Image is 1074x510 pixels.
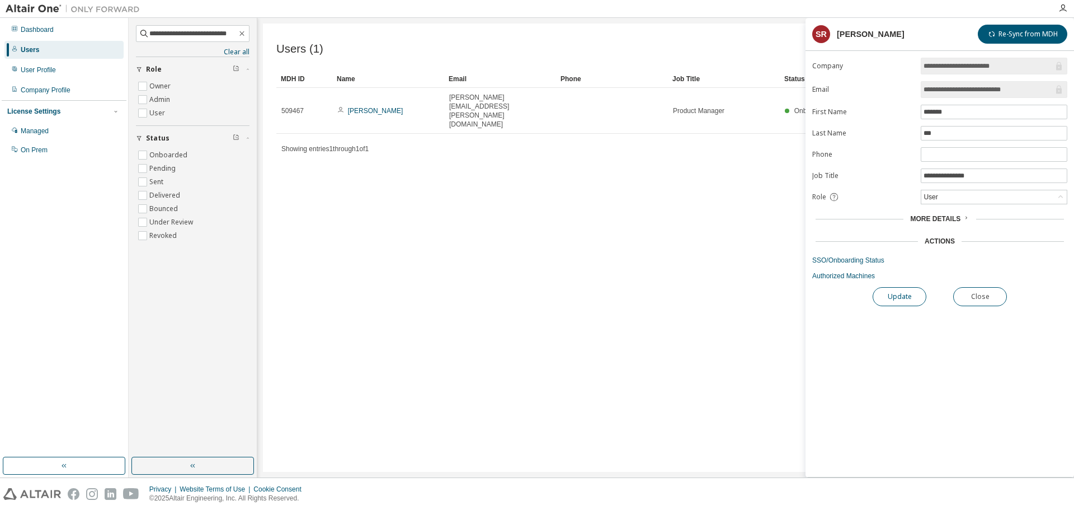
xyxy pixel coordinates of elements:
[149,106,167,120] label: User
[233,65,239,74] span: Clear filter
[21,65,56,74] div: User Profile
[794,107,828,115] span: Onboarded
[149,229,179,242] label: Revoked
[337,70,440,88] div: Name
[812,25,830,43] div: SR
[281,106,304,115] span: 509467
[149,93,172,106] label: Admin
[149,79,173,93] label: Owner
[673,106,724,115] span: Product Manager
[921,190,1067,204] div: User
[784,70,997,88] div: Status
[21,127,49,135] div: Managed
[149,175,166,189] label: Sent
[837,30,905,39] div: [PERSON_NAME]
[149,189,182,202] label: Delivered
[253,485,308,494] div: Cookie Consent
[149,494,308,503] p: © 2025 Altair Engineering, Inc. All Rights Reserved.
[449,93,551,129] span: [PERSON_NAME][EMAIL_ADDRESS][PERSON_NAME][DOMAIN_NAME]
[281,70,328,88] div: MDH ID
[21,86,70,95] div: Company Profile
[3,488,61,500] img: altair_logo.svg
[146,65,162,74] span: Role
[136,126,249,151] button: Status
[21,146,48,155] div: On Prem
[910,215,960,223] span: More Details
[812,193,826,202] span: Role
[449,70,552,88] div: Email
[925,237,955,246] div: Actions
[672,70,775,88] div: Job Title
[68,488,79,500] img: facebook.svg
[978,25,1067,44] button: Re-Sync from MDH
[953,287,1007,306] button: Close
[149,202,180,216] label: Bounced
[812,62,914,71] label: Company
[281,145,369,153] span: Showing entries 1 through 1 of 1
[812,272,1067,280] a: Authorized Machines
[812,129,914,138] label: Last Name
[812,85,914,94] label: Email
[149,148,190,162] label: Onboarded
[812,150,914,159] label: Phone
[812,107,914,116] label: First Name
[21,45,39,54] div: Users
[149,216,195,229] label: Under Review
[21,25,54,34] div: Dashboard
[149,162,178,175] label: Pending
[180,485,253,494] div: Website Terms of Use
[233,134,239,143] span: Clear filter
[6,3,145,15] img: Altair One
[123,488,139,500] img: youtube.svg
[812,256,1067,265] a: SSO/Onboarding Status
[105,488,116,500] img: linkedin.svg
[86,488,98,500] img: instagram.svg
[560,70,663,88] div: Phone
[7,107,60,116] div: License Settings
[873,287,926,306] button: Update
[146,134,169,143] span: Status
[136,57,249,82] button: Role
[136,48,249,57] a: Clear all
[149,485,180,494] div: Privacy
[348,107,403,115] a: [PERSON_NAME]
[922,191,939,203] div: User
[812,171,914,180] label: Job Title
[276,43,323,55] span: Users (1)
